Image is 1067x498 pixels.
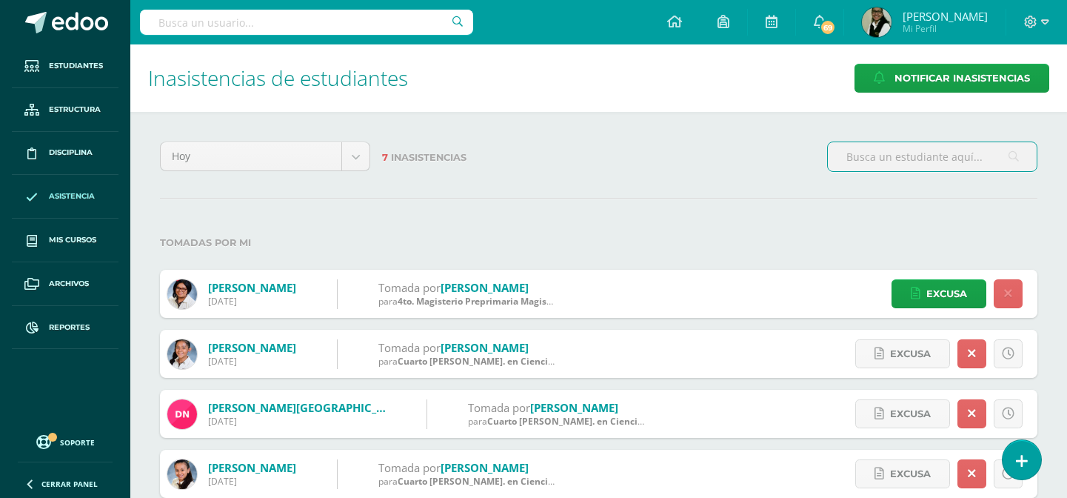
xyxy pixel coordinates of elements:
span: Cuarto [PERSON_NAME]. en Ciencias y Letras [398,475,595,488]
span: Inasistencias [391,152,466,163]
span: 7 [382,152,388,163]
a: [PERSON_NAME] [530,400,618,415]
a: Excusa [892,279,986,308]
img: d7e7059de43346ce5aff5c8b3bd34298.png [167,339,197,369]
a: [PERSON_NAME] [441,340,529,355]
a: Asistencia [12,175,118,219]
a: Excusa [855,399,950,428]
input: Busca un usuario... [140,10,473,35]
span: 4to. Magisterio Preprimaria Magisterio [398,295,567,308]
span: Estudiantes [49,60,103,72]
span: [PERSON_NAME] [903,9,988,24]
a: Archivos [12,262,118,306]
span: Cuarto [PERSON_NAME]. en Ciencias y Letras [487,415,684,428]
span: 69 [820,19,836,36]
input: Busca un estudiante aquí... [828,142,1037,171]
span: Notificar Inasistencias [894,64,1030,92]
a: Estudiantes [12,44,118,88]
img: 2641568233371aec4da1e5ad82614674.png [862,7,892,37]
span: Inasistencias de estudiantes [148,64,408,92]
a: Disciplina [12,132,118,176]
a: Excusa [855,459,950,488]
span: Cuarto [PERSON_NAME]. en Ciencias y Letras [398,355,595,368]
label: Tomadas por mi [160,228,1037,258]
span: Archivos [49,278,89,290]
span: Mis cursos [49,234,96,246]
span: Disciplina [49,147,93,159]
a: [PERSON_NAME] [208,340,296,355]
div: para [378,475,556,488]
div: para [378,295,556,308]
img: 53f4da0a4dd25ec3b8dcff3dc6c3b9db.png [167,459,197,489]
img: 2d848526331a943539ac550925d1e5c7.png [167,279,197,309]
a: [PERSON_NAME] [441,280,529,295]
div: [DATE] [208,355,296,368]
a: Estructura [12,88,118,132]
a: [PERSON_NAME] [208,460,296,475]
div: para [378,355,556,368]
a: [PERSON_NAME][GEOGRAPHIC_DATA] [208,400,409,415]
span: Excusa [926,280,967,308]
a: [PERSON_NAME] [441,460,529,475]
div: para [468,415,646,428]
span: Excusa [890,340,931,368]
span: Reportes [49,322,90,333]
a: Mis cursos [12,219,118,262]
a: [PERSON_NAME] [208,280,296,295]
span: Cerrar panel [41,479,98,489]
span: Hoy [172,142,330,170]
a: Soporte [18,431,113,451]
a: Notificar Inasistencias [854,64,1049,93]
span: Tomada por [468,400,530,415]
div: [DATE] [208,475,296,488]
span: Excusa [890,460,931,488]
span: Soporte [60,437,95,448]
div: [DATE] [208,295,296,308]
div: [DATE] [208,415,386,428]
span: Mi Perfil [903,22,988,35]
span: Asistencia [49,190,95,202]
span: Excusa [890,400,931,428]
span: Tomada por [378,340,441,355]
a: Reportes [12,306,118,350]
span: Tomada por [378,280,441,295]
img: 89cf1da02720e1ee09ff5c2c3e3e250d.png [167,399,197,429]
a: Excusa [855,339,950,368]
span: Tomada por [378,460,441,475]
span: Estructura [49,104,101,116]
a: Hoy [161,142,369,170]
